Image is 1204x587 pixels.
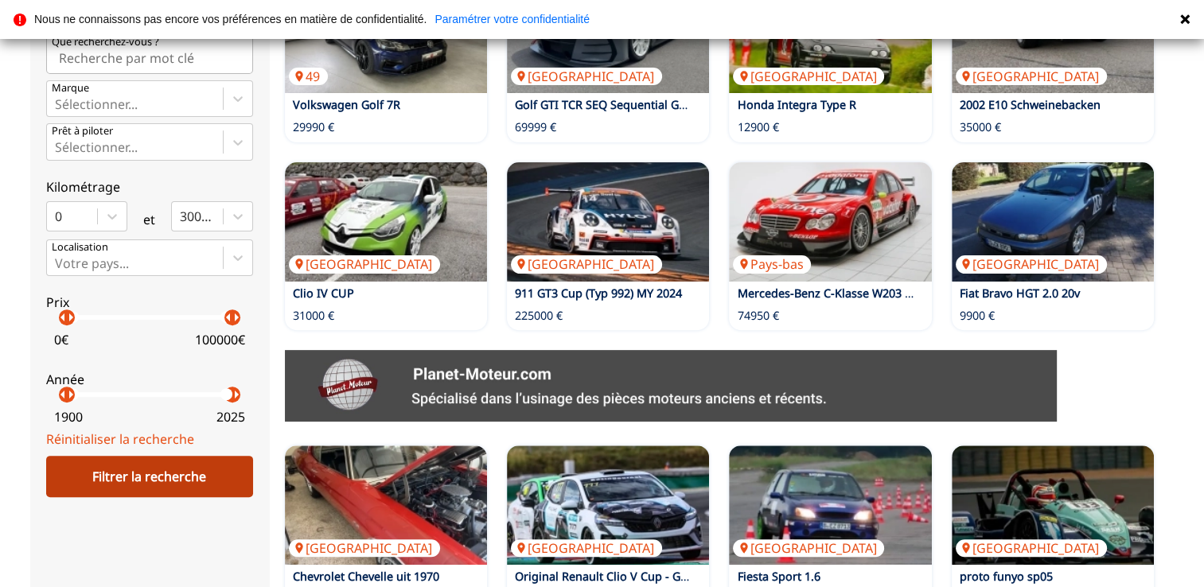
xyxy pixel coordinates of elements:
[46,293,253,311] p: Prix
[219,308,238,327] p: arrow_left
[952,445,1154,565] img: proto funyo sp05
[515,97,833,112] a: Golf GTI TCR SEQ Sequential Gearbox Engstler Volkswagen
[737,119,778,135] p: 12900 €
[733,539,884,557] p: [GEOGRAPHIC_DATA]
[511,539,662,557] p: [GEOGRAPHIC_DATA]
[216,408,245,426] p: 2025
[285,445,487,565] img: Chevrolet Chevelle uit 1970
[195,331,245,348] p: 100000 €
[293,569,439,584] a: Chevrolet Chevelle uit 1970
[227,385,246,404] p: arrow_right
[53,385,72,404] p: arrow_left
[46,371,253,388] p: Année
[960,119,1001,135] p: 35000 €
[729,445,931,565] a: Fiesta Sport 1.6[GEOGRAPHIC_DATA]
[289,255,440,273] p: [GEOGRAPHIC_DATA]
[952,162,1154,282] img: Fiat Bravo HGT 2.0 20v
[507,162,709,282] a: 911 GT3 Cup (Typ 992) MY 2024[GEOGRAPHIC_DATA]
[507,162,709,282] img: 911 GT3 Cup (Typ 992) MY 2024
[293,119,334,135] p: 29990 €
[515,308,563,324] p: 225000 €
[960,569,1053,584] a: proto funyo sp05
[54,331,68,348] p: 0 €
[729,162,931,282] img: Mercedes-Benz C-Klasse W203 DTM - Showcar - HWA Build
[46,430,194,448] a: Réinitialiser la recherche
[511,68,662,85] p: [GEOGRAPHIC_DATA]
[46,178,253,196] p: Kilométrage
[55,140,58,154] input: Prêt à piloterSélectionner...
[956,255,1107,273] p: [GEOGRAPHIC_DATA]
[507,445,709,565] img: Original Renault Clio V Cup - Gen 2, 2024 Rennwagen
[227,308,246,327] p: arrow_right
[737,308,778,324] p: 74950 €
[34,14,427,25] p: Nous ne connaissons pas encore vos préférences en matière de confidentialité.
[737,286,1053,301] a: Mercedes-Benz C-Klasse W203 DTM - Showcar - HWA Build
[285,445,487,565] a: Chevrolet Chevelle uit 1970[GEOGRAPHIC_DATA]
[515,569,802,584] a: Original Renault Clio V Cup - Gen 2, 2024 Rennwagen
[507,445,709,565] a: Original Renault Clio V Cup - Gen 2, 2024 Rennwagen[GEOGRAPHIC_DATA]
[180,209,183,224] input: 300000
[293,97,400,112] a: Volkswagen Golf 7R
[285,162,487,282] img: Clio IV CUP
[219,385,238,404] p: arrow_left
[733,255,811,273] p: Pays-bas
[293,286,354,301] a: Clio IV CUP
[952,162,1154,282] a: Fiat Bravo HGT 2.0 20v[GEOGRAPHIC_DATA]
[285,162,487,282] a: Clio IV CUP[GEOGRAPHIC_DATA]
[733,68,884,85] p: [GEOGRAPHIC_DATA]
[729,162,931,282] a: Mercedes-Benz C-Klasse W203 DTM - Showcar - HWA BuildPays-bas
[46,456,253,497] div: Filtrer la recherche
[289,539,440,557] p: [GEOGRAPHIC_DATA]
[143,211,155,228] p: et
[52,81,89,95] p: Marque
[61,385,80,404] p: arrow_right
[737,569,820,584] a: Fiesta Sport 1.6
[515,286,682,301] a: 911 GT3 Cup (Typ 992) MY 2024
[515,119,556,135] p: 69999 €
[55,256,58,270] input: Votre pays...
[434,14,590,25] a: Paramétrer votre confidentialité
[55,209,58,224] input: 0
[53,308,72,327] p: arrow_left
[52,124,113,138] p: Prêt à piloter
[511,255,662,273] p: [GEOGRAPHIC_DATA]
[960,286,1080,301] a: Fiat Bravo HGT 2.0 20v
[46,34,253,74] input: Que recherchez-vous ?
[55,97,58,111] input: MarqueSélectionner...
[52,240,108,255] p: Localisation
[289,68,328,85] p: 49
[952,445,1154,565] a: proto funyo sp05[GEOGRAPHIC_DATA]
[729,445,931,565] img: Fiesta Sport 1.6
[960,308,995,324] p: 9900 €
[61,308,80,327] p: arrow_right
[54,408,83,426] p: 1900
[293,308,334,324] p: 31000 €
[737,97,855,112] a: Honda Integra Type R
[52,35,159,49] p: Que recherchez-vous ?
[956,539,1107,557] p: [GEOGRAPHIC_DATA]
[956,68,1107,85] p: [GEOGRAPHIC_DATA]
[960,97,1101,112] a: 2002 E10 Schweinebacken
